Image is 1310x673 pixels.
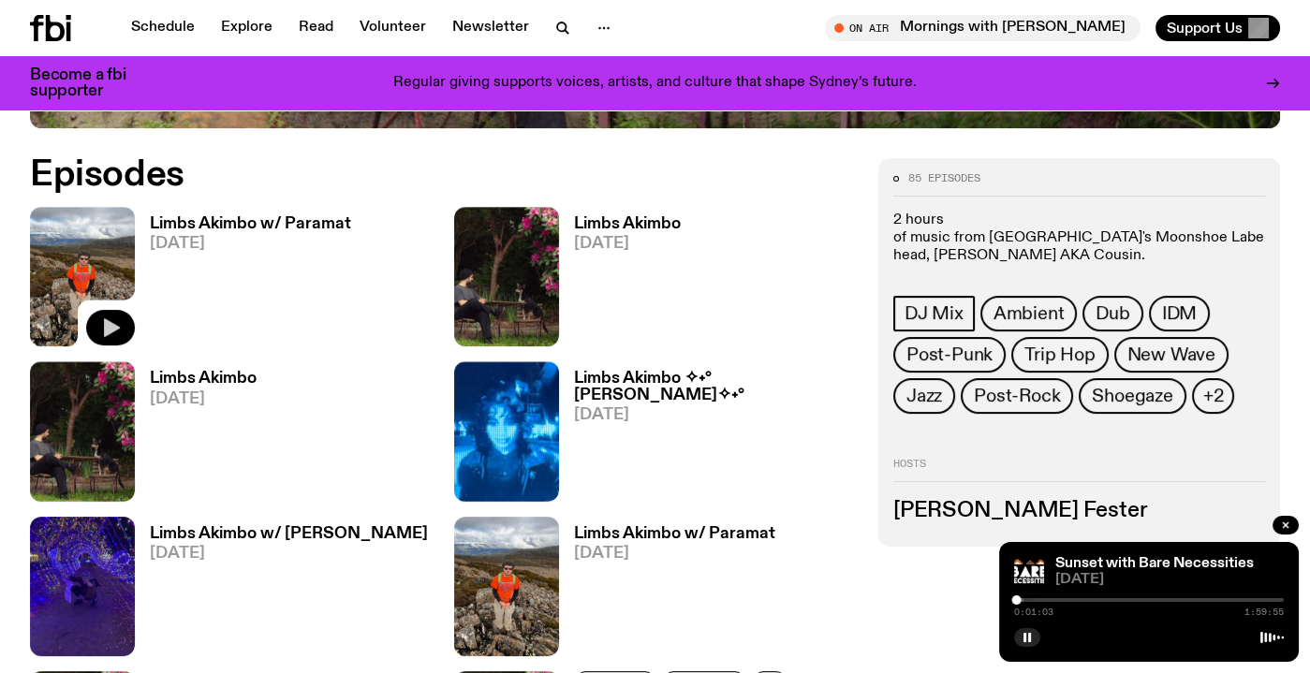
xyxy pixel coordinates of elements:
span: IDM [1162,303,1197,324]
span: [DATE] [574,236,681,252]
span: Post-Rock [974,386,1060,406]
h3: Limbs Akimbo w/ [PERSON_NAME] [150,526,428,542]
img: Jackson sits at an outdoor table, legs crossed and gazing at a black and brown dog also sitting a... [30,361,135,501]
a: Sunset with Bare Necessities [1055,556,1254,571]
a: Jazz [893,378,955,414]
a: Post-Punk [893,337,1006,373]
span: [DATE] [150,236,351,252]
img: Bare Necessities [1014,557,1044,587]
span: Jazz [906,386,942,406]
a: Limbs Akimbo ✧˖°[PERSON_NAME]✧˖°[DATE] [559,371,856,501]
span: +2 [1203,386,1224,406]
span: [DATE] [150,546,428,562]
span: [DATE] [574,546,775,562]
h2: Hosts [893,459,1265,481]
a: Dub [1082,296,1142,331]
span: 1:59:55 [1244,607,1284,617]
span: Post-Punk [906,344,993,365]
span: 85 episodes [908,173,980,183]
a: Post-Rock [961,378,1073,414]
h3: Limbs Akimbo w/ Paramat [574,526,775,542]
a: Read [287,15,345,41]
button: +2 [1192,378,1235,414]
a: Trip Hop [1011,337,1108,373]
a: DJ Mix [893,296,975,331]
h3: Limbs Akimbo [150,371,257,387]
span: Dub [1096,303,1129,324]
h3: Become a fbi supporter [30,67,150,99]
h3: Limbs Akimbo [574,216,681,232]
h2: Episodes [30,158,856,192]
span: [DATE] [574,407,856,423]
a: Limbs Akimbo[DATE] [559,216,681,346]
a: Newsletter [441,15,540,41]
a: Limbs Akimbo w/ Paramat[DATE] [135,216,351,346]
a: Shoegaze [1079,378,1185,414]
a: Volunteer [348,15,437,41]
span: [DATE] [1055,573,1284,587]
span: DJ Mix [905,303,964,324]
span: New Wave [1127,344,1215,365]
a: Schedule [120,15,206,41]
p: 2 hours of music from [GEOGRAPHIC_DATA]'s Moonshoe Label head, [PERSON_NAME] AKA Cousin. [893,212,1265,266]
span: Support Us [1167,20,1243,37]
h3: Limbs Akimbo ✧˖°[PERSON_NAME]✧˖° [574,371,856,402]
a: Limbs Akimbo w/ Paramat[DATE] [559,526,775,656]
a: Ambient [980,296,1078,331]
button: Support Us [1155,15,1280,41]
a: Limbs Akimbo[DATE] [135,371,257,501]
span: Shoegaze [1092,386,1172,406]
span: Ambient [994,303,1065,324]
p: Regular giving supports voices, artists, and culture that shape Sydney’s future. [393,75,917,92]
a: Limbs Akimbo w/ [PERSON_NAME][DATE] [135,526,428,656]
span: 0:01:03 [1014,607,1053,617]
a: IDM [1149,296,1210,331]
a: Explore [210,15,284,41]
span: Trip Hop [1024,344,1095,365]
img: Jackson sits at an outdoor table, legs crossed and gazing at a black and brown dog also sitting a... [454,207,559,346]
h3: [PERSON_NAME] Fester [893,501,1265,521]
a: New Wave [1114,337,1229,373]
h3: Limbs Akimbo w/ Paramat [150,216,351,232]
button: On AirMornings with [PERSON_NAME] [825,15,1141,41]
span: [DATE] [150,391,257,407]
